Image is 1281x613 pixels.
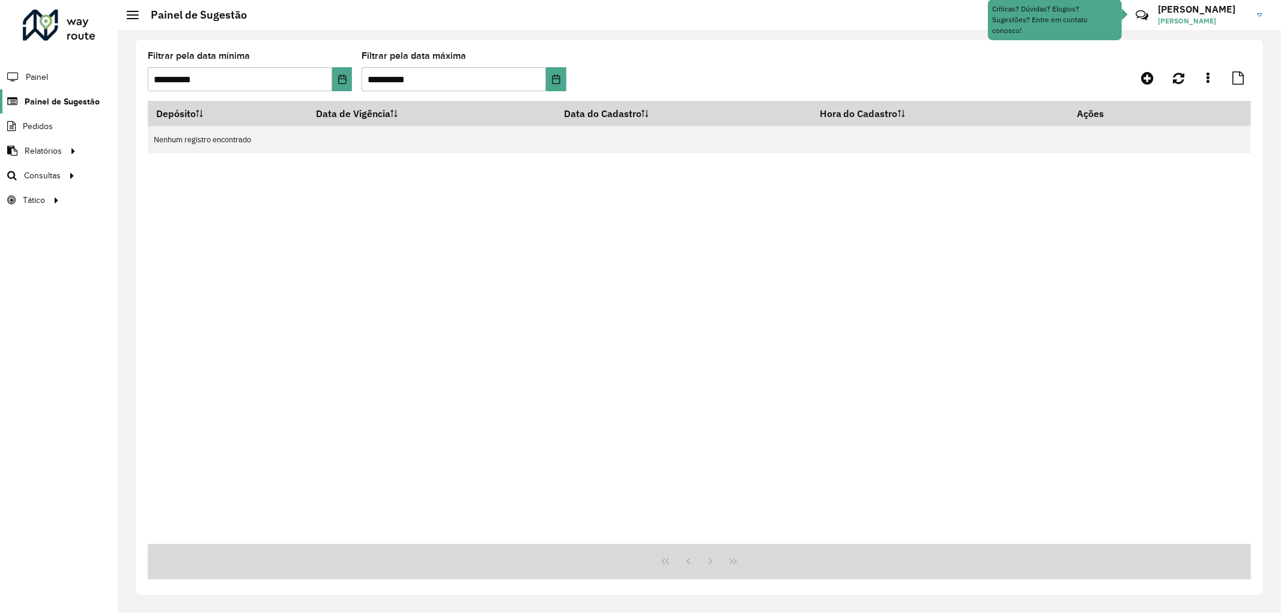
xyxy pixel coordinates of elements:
[1158,16,1248,26] span: [PERSON_NAME]
[1068,101,1140,126] th: Ações
[148,126,1251,153] td: Nenhum registro encontrado
[148,101,307,126] th: Depósito
[139,8,247,22] h2: Painel de Sugestão
[307,101,556,126] th: Data de Vigência
[1158,4,1248,15] h3: [PERSON_NAME]
[25,145,62,157] span: Relatórios
[26,71,48,83] span: Painel
[546,67,566,91] button: Choose Date
[23,120,53,133] span: Pedidos
[23,194,45,207] span: Tático
[811,101,1068,126] th: Hora do Cadastro
[1129,2,1155,28] a: Contato Rápido
[362,49,466,63] label: Filtrar pela data máxima
[332,67,353,91] button: Choose Date
[148,49,250,63] label: Filtrar pela data mínima
[24,169,61,182] span: Consultas
[556,101,811,126] th: Data do Cadastro
[25,95,100,108] span: Painel de Sugestão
